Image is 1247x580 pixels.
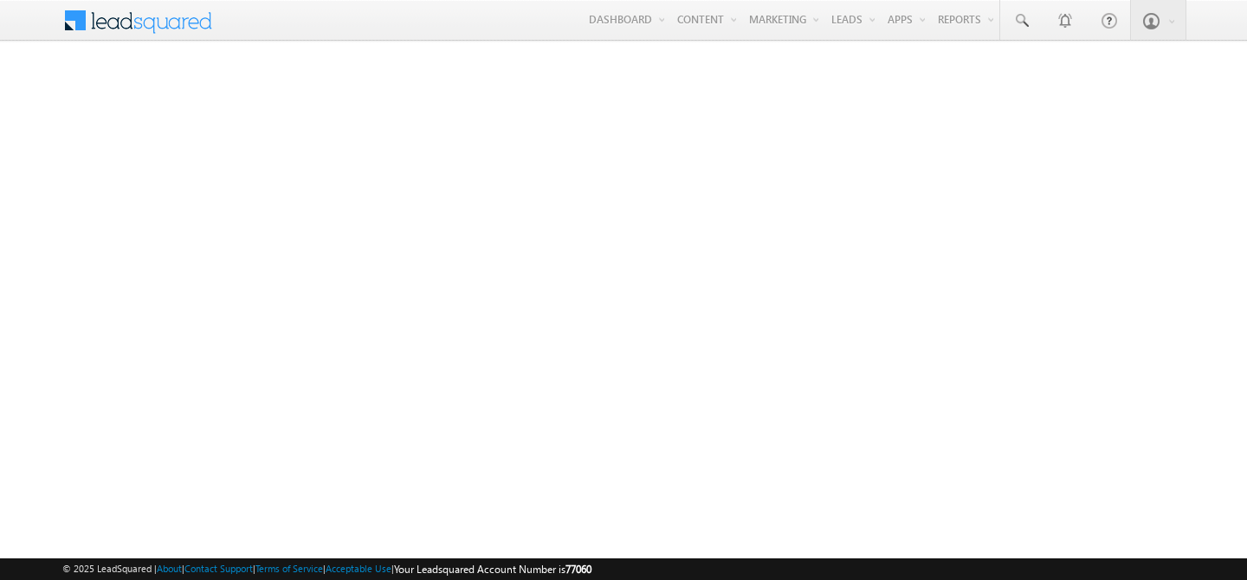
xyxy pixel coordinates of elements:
a: About [157,563,182,574]
span: © 2025 LeadSquared | | | | | [62,561,591,577]
span: Your Leadsquared Account Number is [394,563,591,576]
a: Acceptable Use [326,563,391,574]
a: Terms of Service [255,563,323,574]
span: 77060 [565,563,591,576]
a: Contact Support [184,563,253,574]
